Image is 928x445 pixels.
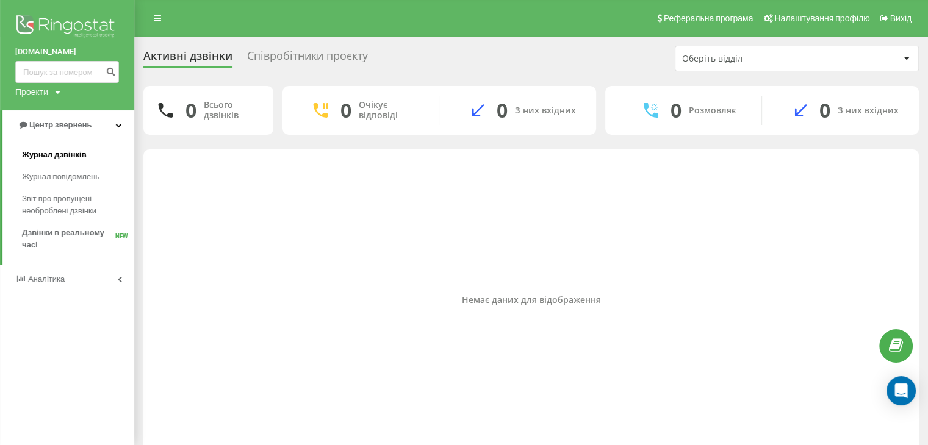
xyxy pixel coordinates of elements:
[29,120,92,129] span: Центр звернень
[838,105,899,116] div: З них вхідних
[2,110,134,140] a: Центр звернень
[22,166,134,188] a: Журнал повідомлень
[22,222,134,256] a: Дзвінки в реальному часіNEW
[22,227,115,251] span: Дзвінки в реальному часі
[340,99,351,122] div: 0
[22,171,99,183] span: Журнал повідомлень
[497,99,508,122] div: 0
[22,144,134,166] a: Журнал дзвінків
[774,13,869,23] span: Налаштування профілю
[15,46,119,58] a: [DOMAIN_NAME]
[185,99,196,122] div: 0
[28,274,65,283] span: Аналiтика
[247,49,368,68] div: Співробітники проєкту
[204,100,259,121] div: Всього дзвінків
[671,99,682,122] div: 0
[153,295,909,305] div: Немає даних для відображення
[22,188,134,222] a: Звіт про пропущені необроблені дзвінки
[682,54,828,64] div: Оберіть відділ
[22,149,87,161] span: Журнал дзвінків
[15,61,119,83] input: Пошук за номером
[143,49,232,68] div: Активні дзвінки
[664,13,754,23] span: Реферальна програма
[887,376,916,405] div: Open Intercom Messenger
[689,105,736,116] div: Розмовляє
[15,86,48,98] div: Проекти
[515,105,576,116] div: З них вхідних
[819,99,830,122] div: 0
[359,100,420,121] div: Очікує відповіді
[22,193,128,217] span: Звіт про пропущені необроблені дзвінки
[890,13,912,23] span: Вихід
[15,12,119,43] img: Ringostat logo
